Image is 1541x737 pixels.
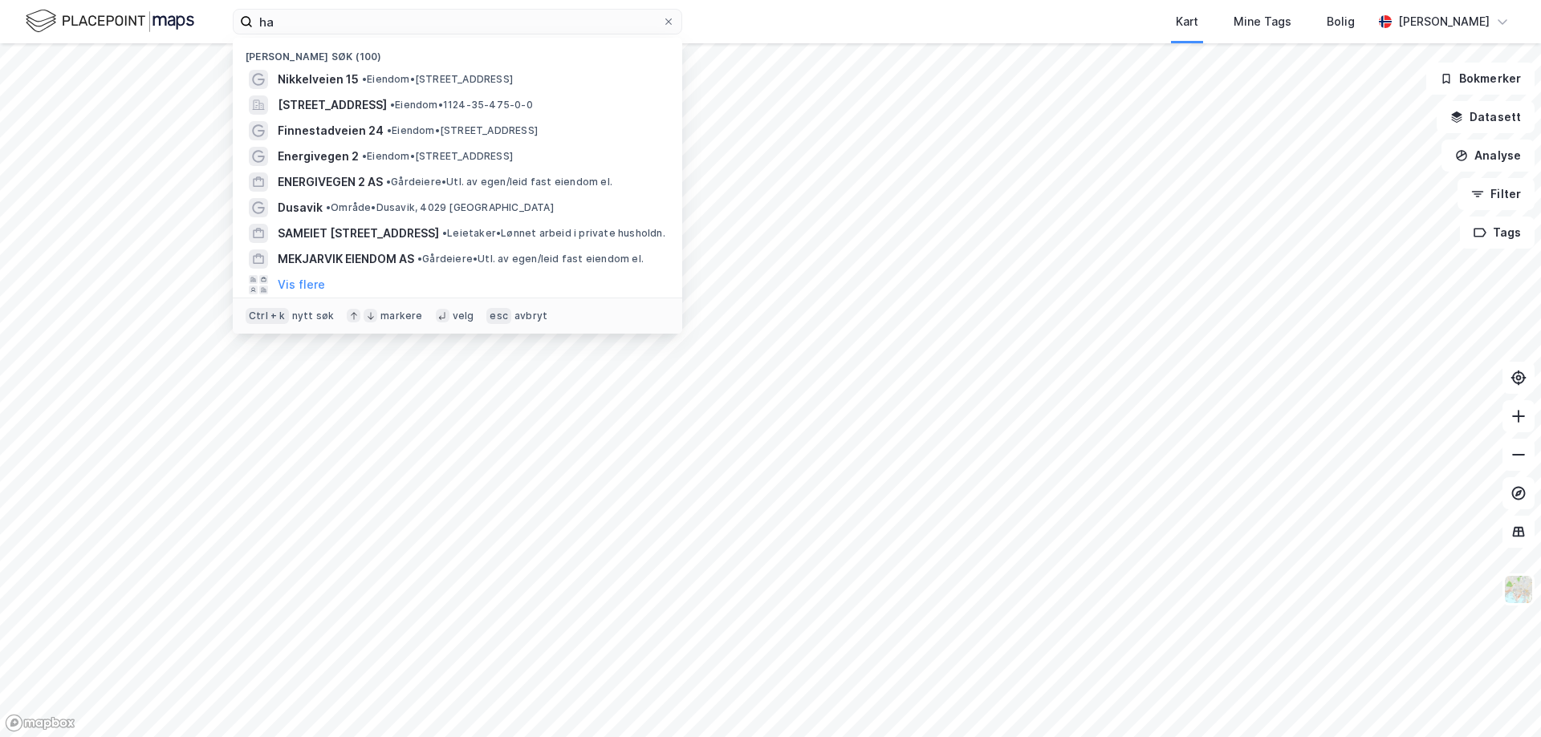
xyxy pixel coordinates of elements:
[380,310,422,322] div: markere
[1327,12,1355,31] div: Bolig
[417,253,422,265] span: •
[1461,660,1541,737] iframe: Chat Widget
[453,310,474,322] div: velg
[442,227,665,240] span: Leietaker • Lønnet arbeid i private husholdn.
[278,249,414,269] span: MEKJARVIK EIENDOM AS
[362,73,513,86] span: Eiendom • [STREET_ADDRESS]
[362,150,367,162] span: •
[326,201,331,213] span: •
[1176,12,1198,31] div: Kart
[278,121,384,140] span: Finnestadveien 24
[386,176,612,188] span: Gårdeiere • Utl. av egen/leid fast eiendom el.
[278,224,439,243] span: SAMEIET [STREET_ADDRESS]
[387,124,392,136] span: •
[1234,12,1291,31] div: Mine Tags
[233,38,682,67] div: [PERSON_NAME] søk (100)
[246,308,289,324] div: Ctrl + k
[387,124,538,137] span: Eiendom • [STREET_ADDRESS]
[292,310,335,322] div: nytt søk
[386,176,391,188] span: •
[326,201,554,214] span: Område • Dusavik, 4029 [GEOGRAPHIC_DATA]
[362,73,367,85] span: •
[1398,12,1490,31] div: [PERSON_NAME]
[442,227,447,239] span: •
[514,310,547,322] div: avbryt
[26,7,194,35] img: logo.f888ab2527a4732fd821a326f86c7f29.svg
[278,70,359,89] span: Nikkelveien 15
[278,147,359,166] span: Energivegen 2
[278,275,325,294] button: Vis flere
[417,253,644,265] span: Gårdeiere • Utl. av egen/leid fast eiendom el.
[253,10,662,34] input: Søk på adresse, matrikkel, gårdeiere, leietakere eller personer
[278,198,323,217] span: Dusavik
[486,308,511,324] div: esc
[390,99,533,111] span: Eiendom • 1124-35-475-0-0
[278,172,383,192] span: ENERGIVEGEN 2 AS
[362,150,513,163] span: Eiendom • [STREET_ADDRESS]
[390,99,395,111] span: •
[278,95,387,115] span: [STREET_ADDRESS]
